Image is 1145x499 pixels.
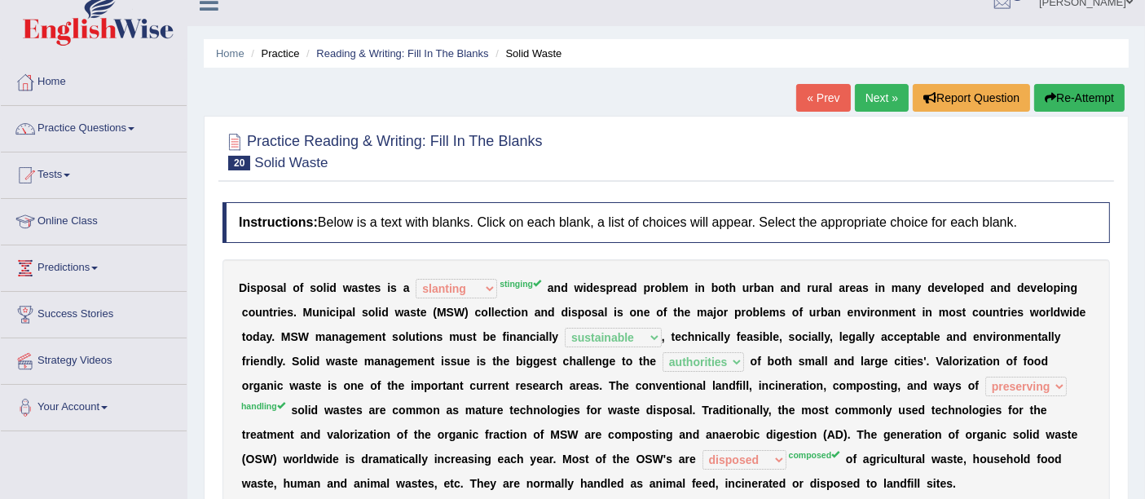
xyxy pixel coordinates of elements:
b: u [812,281,819,294]
b: d [794,281,801,294]
b: e [685,306,691,319]
b: e [495,306,501,319]
b: r [807,281,811,294]
b: e [850,281,857,294]
b: a [839,281,845,294]
b: n [905,306,913,319]
b: m [939,306,949,319]
b: s [592,306,598,319]
b: e [1080,306,1086,319]
b: e [352,330,359,343]
b: l [406,330,409,343]
b: m [449,330,459,343]
b: n [522,306,529,319]
b: r [724,306,728,319]
b: d [329,281,337,294]
a: « Prev [796,84,850,112]
b: r [817,306,821,319]
b: l [718,330,721,343]
b: t [416,306,421,319]
b: u [255,306,262,319]
b: f [300,281,304,294]
b: e [741,330,747,343]
b: s [410,306,416,319]
b: m [769,306,779,319]
b: e [490,330,496,343]
a: Success Stories [1,292,187,333]
b: m [697,306,707,319]
b: h [688,330,695,343]
b: a [352,281,359,294]
b: n [694,330,702,343]
b: w [575,281,584,294]
b: e [1011,306,1018,319]
a: Reading & Writing: Fill In The Blanks [316,47,488,60]
b: i [387,281,390,294]
b: l [488,306,491,319]
b: n [332,330,339,343]
b: e [672,281,679,294]
b: n [375,330,382,343]
b: d [586,281,593,294]
b: i [614,306,617,319]
b: u [312,306,319,319]
b: a [535,306,541,319]
b: i [1008,306,1011,319]
a: Home [216,47,244,60]
b: u [408,330,416,343]
b: n [319,306,327,319]
b: o [293,281,300,294]
b: n [262,306,270,319]
b: i [536,330,539,343]
b: l [669,281,672,294]
b: a [339,330,346,343]
b: b [711,281,719,294]
b: u [809,306,817,319]
b: Instructions: [239,215,318,229]
b: a [901,281,908,294]
b: e [593,281,600,294]
button: Re-Attempt [1034,84,1125,112]
b: n [908,281,915,294]
b: t [962,306,967,319]
b: l [284,281,287,294]
b: d [381,306,389,319]
b: b [754,281,761,294]
b: e [848,306,854,319]
b: i [326,281,329,294]
b: w [1060,306,1069,319]
b: o [249,306,256,319]
b: e [971,281,977,294]
b: t [725,281,729,294]
b: s [571,306,578,319]
b: e [421,306,427,319]
b: a [990,281,997,294]
b: , [662,330,665,343]
b: l [1043,281,1046,294]
b: i [420,330,423,343]
b: ( [433,306,437,319]
b: o [423,330,430,343]
b: s [250,281,257,294]
b: s [600,281,606,294]
b: d [927,281,935,294]
b: s [437,330,443,343]
b: t [382,330,386,343]
b: i [867,306,870,319]
b: e [1024,281,1031,294]
b: o [263,281,271,294]
b: t [416,330,420,343]
b: d [977,281,984,294]
b: a [781,281,787,294]
b: c [242,306,249,319]
a: Tests [1,152,187,193]
b: M [281,330,291,343]
b: r [1003,306,1007,319]
b: n [834,306,841,319]
b: m [315,330,325,343]
b: d [561,281,568,294]
b: l [375,306,378,319]
b: j [713,306,716,319]
b: n [879,281,886,294]
b: e [675,330,681,343]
